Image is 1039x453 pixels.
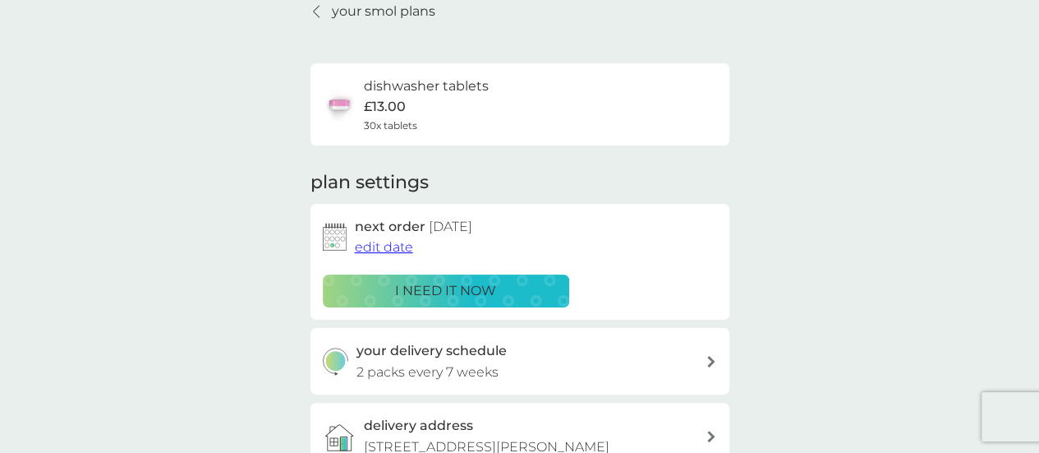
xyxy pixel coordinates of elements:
p: your smol plans [332,1,435,22]
h3: your delivery schedule [356,340,507,362]
p: £13.00 [364,96,406,118]
img: dishwasher tablets [323,88,356,121]
h3: delivery address [364,415,473,437]
button: edit date [355,237,413,258]
h2: plan settings [310,170,429,196]
a: your smol plans [310,1,435,22]
button: your delivery schedule2 packs every 7 weeks [310,328,729,395]
span: edit date [355,239,413,255]
h6: dishwasher tablets [364,76,489,97]
p: 2 packs every 7 weeks [356,362,499,383]
p: i need it now [395,280,496,302]
span: [DATE] [429,219,472,234]
button: i need it now [323,275,569,307]
h2: next order [355,216,472,238]
span: 30x tablets [364,118,417,133]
